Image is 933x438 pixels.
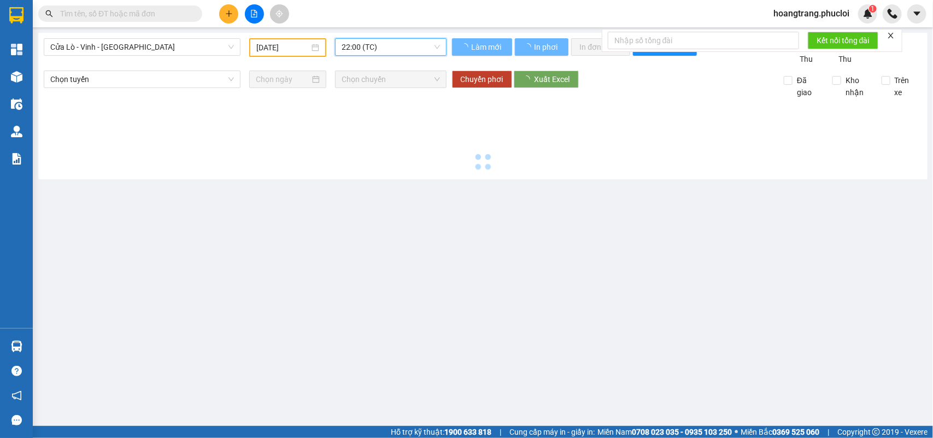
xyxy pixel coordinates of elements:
input: Nhập số tổng đài [608,32,799,49]
img: warehouse-icon [11,98,22,110]
button: Chuyển phơi [452,71,512,88]
span: loading [524,43,533,51]
img: warehouse-icon [11,341,22,352]
span: aim [275,10,283,17]
span: plus [225,10,233,17]
span: Trên xe [890,74,922,98]
span: question-circle [11,366,22,376]
span: Chọn chuyến [342,71,439,87]
img: phone-icon [888,9,897,19]
img: logo-vxr [9,7,24,24]
img: icon-new-feature [863,9,873,19]
span: Kết nối tổng đài [817,34,870,46]
span: search [45,10,53,17]
span: Miền Nam [597,426,732,438]
span: message [11,415,22,425]
span: 1 [871,5,875,13]
span: Xuất Excel [535,73,570,85]
span: copyright [872,428,880,436]
button: aim [270,4,289,24]
input: Chọn ngày [256,73,310,85]
span: Hỗ trợ kỹ thuật: [391,426,491,438]
span: | [500,426,501,438]
button: Làm mới [452,38,512,56]
span: close [887,32,895,39]
span: caret-down [912,9,922,19]
button: plus [219,4,238,24]
img: solution-icon [11,153,22,165]
span: Cung cấp máy in - giấy in: [509,426,595,438]
strong: 0369 525 060 [772,428,819,436]
sup: 1 [869,5,877,13]
span: hoangtrang.phucloi [765,7,858,20]
span: file-add [250,10,258,17]
span: loading [461,43,470,51]
button: In phơi [515,38,568,56]
span: | [828,426,829,438]
img: warehouse-icon [11,126,22,137]
span: Kho nhận [841,74,873,98]
input: 13/08/2025 [256,42,309,54]
span: Cửa Lò - Vinh - Hà Nội [50,39,234,55]
span: 22:00 (TC) [342,39,439,55]
button: Kết nối tổng đài [808,32,878,49]
img: warehouse-icon [11,71,22,83]
button: In đơn chọn [571,38,631,56]
button: caret-down [907,4,926,24]
img: dashboard-icon [11,44,22,55]
span: In phơi [535,41,560,53]
input: Tìm tên, số ĐT hoặc mã đơn [60,8,189,20]
span: Miền Bắc [741,426,819,438]
span: loading [523,75,535,83]
span: Làm mới [472,41,503,53]
span: ⚪️ [735,430,738,434]
button: file-add [245,4,264,24]
span: notification [11,390,22,401]
strong: 0708 023 035 - 0935 103 250 [632,428,732,436]
span: Đã giao [793,74,824,98]
span: Chọn tuyến [50,71,234,87]
strong: 1900 633 818 [444,428,491,436]
button: Xuất Excel [514,71,579,88]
